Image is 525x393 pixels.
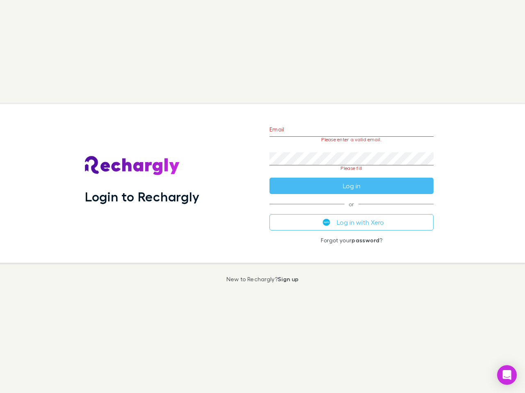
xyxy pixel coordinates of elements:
img: Rechargly's Logo [85,156,180,176]
h1: Login to Rechargly [85,189,199,204]
button: Log in [269,178,434,194]
div: Open Intercom Messenger [497,365,517,385]
p: New to Rechargly? [226,276,299,282]
a: password [352,237,379,244]
button: Log in with Xero [269,214,434,230]
p: Forgot your ? [269,237,434,244]
a: Sign up [278,276,299,282]
p: Please enter a valid email. [269,137,434,142]
img: Xero's logo [323,219,330,226]
p: Please fill [269,165,434,171]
